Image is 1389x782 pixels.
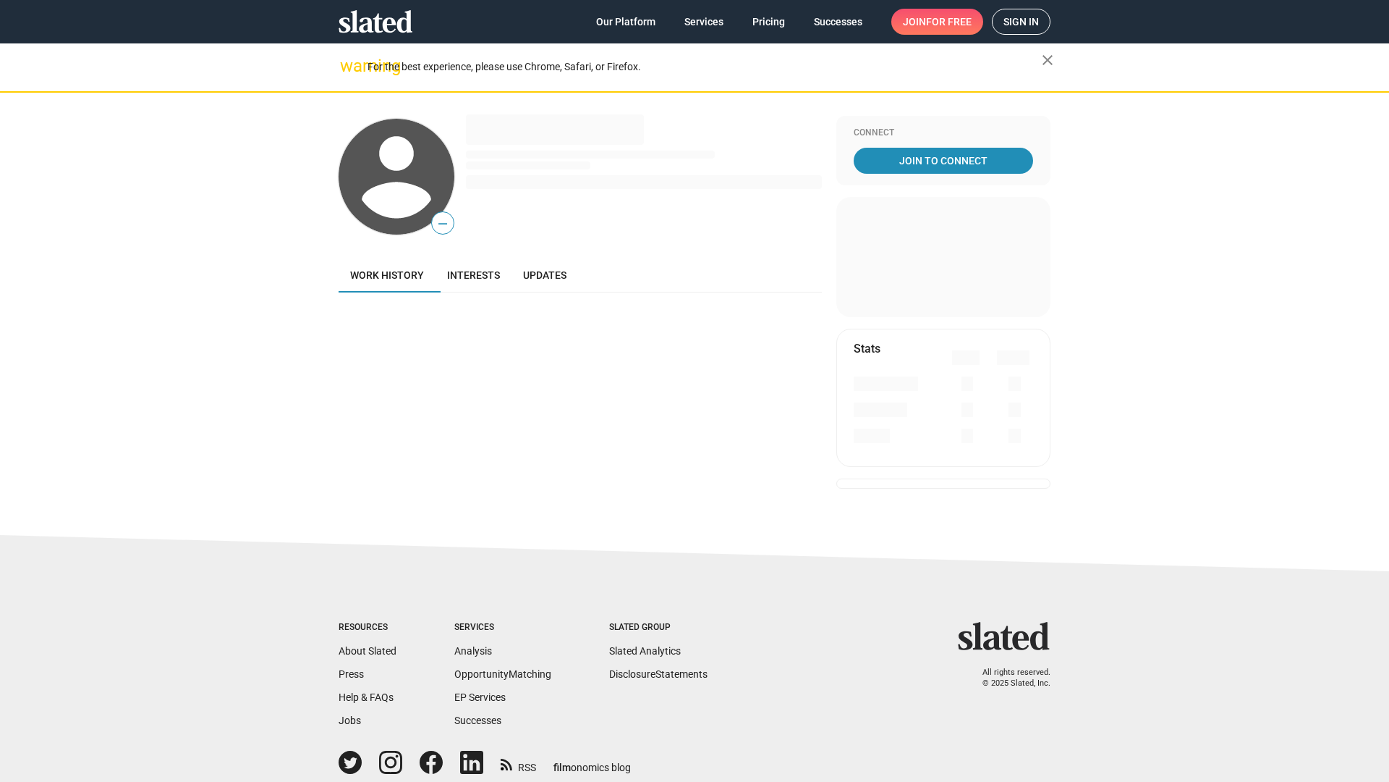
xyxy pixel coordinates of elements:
a: OpportunityMatching [454,668,551,680]
a: Pricing [741,9,797,35]
div: Services [454,622,551,634]
p: All rights reserved. © 2025 Slated, Inc. [967,668,1050,689]
span: Join To Connect [857,148,1030,174]
mat-icon: warning [340,57,357,75]
div: For the best experience, please use Chrome, Safari, or Firefox. [368,57,1042,77]
a: EP Services [454,691,506,703]
a: filmonomics blog [553,749,631,775]
a: Joinfor free [891,9,983,35]
a: Successes [802,9,874,35]
span: Services [684,9,723,35]
mat-card-title: Stats [854,341,880,356]
span: Our Platform [596,9,655,35]
span: Successes [814,9,862,35]
span: — [432,214,454,233]
a: Press [339,668,364,680]
a: Our Platform [585,9,667,35]
a: Successes [454,715,501,726]
span: film [553,762,571,773]
a: Interests [436,258,511,293]
a: About Slated [339,645,396,657]
span: Pricing [752,9,785,35]
a: Join To Connect [854,148,1033,174]
a: Work history [339,258,436,293]
a: Analysis [454,645,492,657]
span: Work history [350,269,424,281]
a: Jobs [339,715,361,726]
span: Interests [447,269,500,281]
a: Services [673,9,735,35]
span: Updates [523,269,566,281]
span: for free [926,9,972,35]
div: Connect [854,127,1033,139]
a: Sign in [992,9,1050,35]
a: DisclosureStatements [609,668,708,680]
a: Help & FAQs [339,691,394,703]
a: Updates [511,258,578,293]
div: Resources [339,622,396,634]
span: Join [903,9,972,35]
span: Sign in [1003,9,1039,34]
a: Slated Analytics [609,645,681,657]
mat-icon: close [1039,51,1056,69]
a: RSS [501,752,536,775]
div: Slated Group [609,622,708,634]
